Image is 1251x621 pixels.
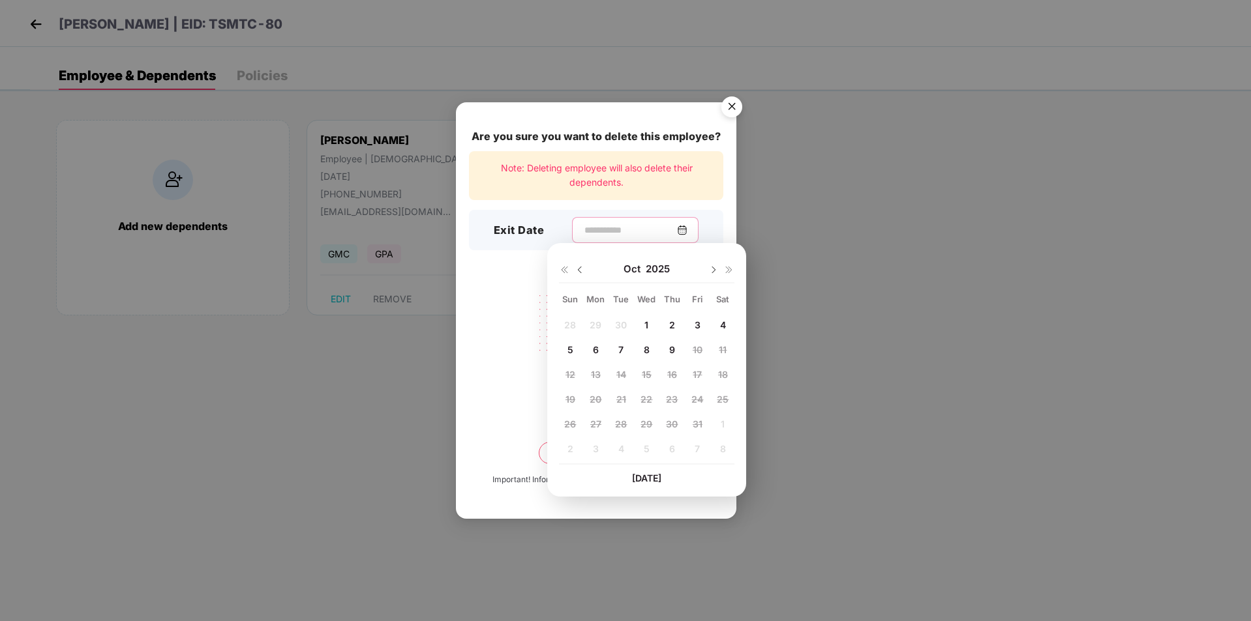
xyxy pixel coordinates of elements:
[469,128,723,145] div: Are you sure you want to delete this employee?
[720,319,726,330] span: 4
[708,265,719,275] img: svg+xml;base64,PHN2ZyBpZD0iRHJvcGRvd24tMzJ4MzIiIHhtbG5zPSJodHRwOi8vd3d3LnczLm9yZy8yMDAwL3N2ZyIgd2...
[523,287,669,388] img: svg+xml;base64,PHN2ZyB4bWxucz0iaHR0cDovL3d3dy53My5vcmcvMjAwMC9zdmciIHdpZHRoPSIyMjQiIGhlaWdodD0iMT...
[567,344,573,355] span: 5
[539,442,654,464] button: Delete permanently
[624,263,646,276] span: Oct
[695,319,701,330] span: 3
[469,151,723,200] div: Note: Deleting employee will also delete their dependents.
[559,265,569,275] img: svg+xml;base64,PHN2ZyB4bWxucz0iaHR0cDovL3d3dy53My5vcmcvMjAwMC9zdmciIHdpZHRoPSIxNiIgaGVpZ2h0PSIxNi...
[712,293,734,305] div: Sat
[669,319,675,330] span: 2
[644,319,648,330] span: 1
[714,91,750,127] img: svg+xml;base64,PHN2ZyB4bWxucz0iaHR0cDovL3d3dy53My5vcmcvMjAwMC9zdmciIHdpZHRoPSI1NiIgaGVpZ2h0PSI1Ni...
[559,293,582,305] div: Sun
[669,344,675,355] span: 9
[610,293,633,305] div: Tue
[644,344,650,355] span: 8
[724,265,734,275] img: svg+xml;base64,PHN2ZyB4bWxucz0iaHR0cDovL3d3dy53My5vcmcvMjAwMC9zdmciIHdpZHRoPSIxNiIgaGVpZ2h0PSIxNi...
[494,222,545,239] h3: Exit Date
[714,90,749,125] button: Close
[618,344,624,355] span: 7
[677,225,687,235] img: svg+xml;base64,PHN2ZyBpZD0iQ2FsZW5kYXItMzJ4MzIiIHhtbG5zPSJodHRwOi8vd3d3LnczLm9yZy8yMDAwL3N2ZyIgd2...
[661,293,684,305] div: Thu
[492,474,700,486] div: Important! Information once deleted, can’t be recovered.
[646,263,670,276] span: 2025
[635,293,658,305] div: Wed
[584,293,607,305] div: Mon
[593,344,599,355] span: 6
[632,472,661,484] span: [DATE]
[575,265,585,275] img: svg+xml;base64,PHN2ZyBpZD0iRHJvcGRvd24tMzJ4MzIiIHhtbG5zPSJodHRwOi8vd3d3LnczLm9yZy8yMDAwL3N2ZyIgd2...
[686,293,709,305] div: Fri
